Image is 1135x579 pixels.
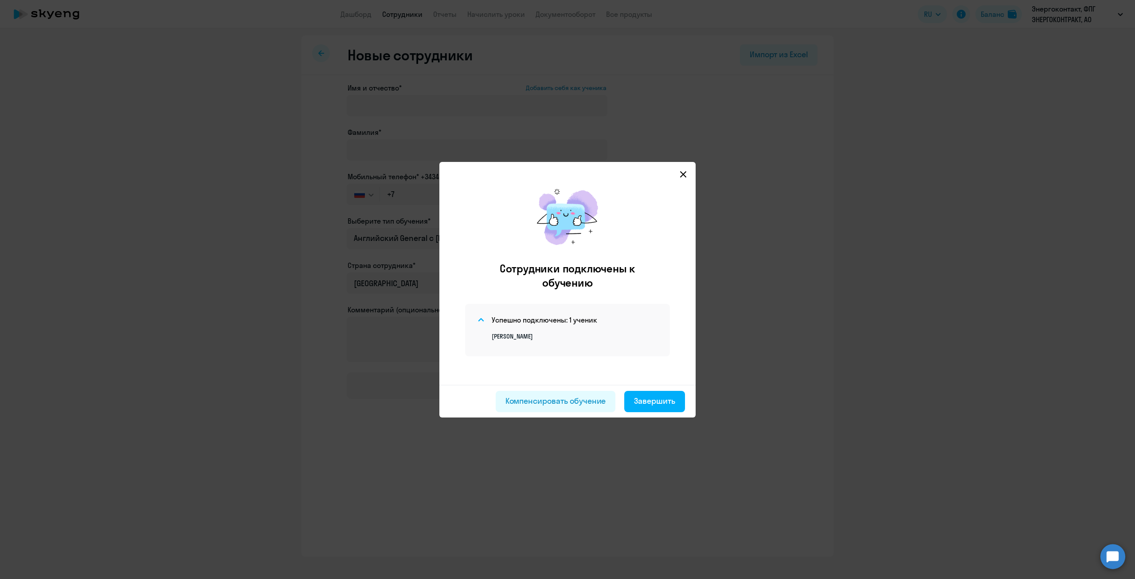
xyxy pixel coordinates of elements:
[492,332,659,340] p: [PERSON_NAME]
[634,395,675,407] div: Завершить
[496,391,616,412] button: Компенсировать обучение
[528,180,607,254] img: results
[482,261,653,290] h2: Сотрудники подключены к обучению
[505,395,606,407] div: Компенсировать обучение
[492,315,597,325] h4: Успешно подключены: 1 ученик
[624,391,685,412] button: Завершить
